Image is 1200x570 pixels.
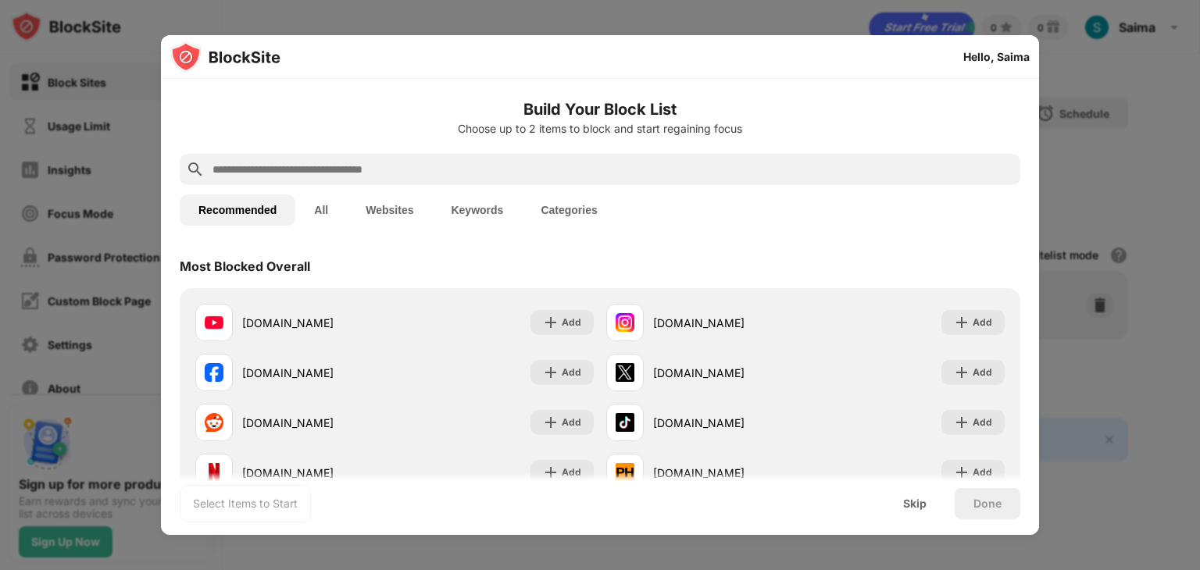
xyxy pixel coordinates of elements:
img: favicons [205,463,223,482]
div: Add [973,415,992,430]
div: Choose up to 2 items to block and start regaining focus [180,123,1020,135]
div: Most Blocked Overall [180,258,310,274]
img: favicons [616,463,634,482]
button: Websites [347,194,432,226]
div: Add [562,415,581,430]
img: favicons [616,363,634,382]
div: Add [562,365,581,380]
img: favicons [205,363,223,382]
div: [DOMAIN_NAME] [653,465,805,481]
img: favicons [205,413,223,432]
div: [DOMAIN_NAME] [653,315,805,331]
div: Skip [903,497,927,510]
div: Hello, Saima [963,51,1030,63]
button: Categories [522,194,616,226]
div: [DOMAIN_NAME] [653,415,805,431]
div: Add [973,465,992,480]
div: [DOMAIN_NAME] [242,365,395,381]
div: [DOMAIN_NAME] [653,365,805,381]
button: All [295,194,347,226]
button: Keywords [432,194,522,226]
div: [DOMAIN_NAME] [242,465,395,481]
img: search.svg [186,160,205,179]
div: Add [562,465,581,480]
h6: Build Your Block List [180,98,1020,121]
div: Add [973,365,992,380]
img: logo-blocksite.svg [170,41,280,73]
div: Done [973,497,1002,510]
div: Add [973,315,992,330]
button: Recommended [180,194,295,226]
div: [DOMAIN_NAME] [242,415,395,431]
div: Add [562,315,581,330]
img: favicons [616,313,634,332]
img: favicons [205,313,223,332]
div: Select Items to Start [193,496,298,511]
img: favicons [616,413,634,432]
div: [DOMAIN_NAME] [242,315,395,331]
